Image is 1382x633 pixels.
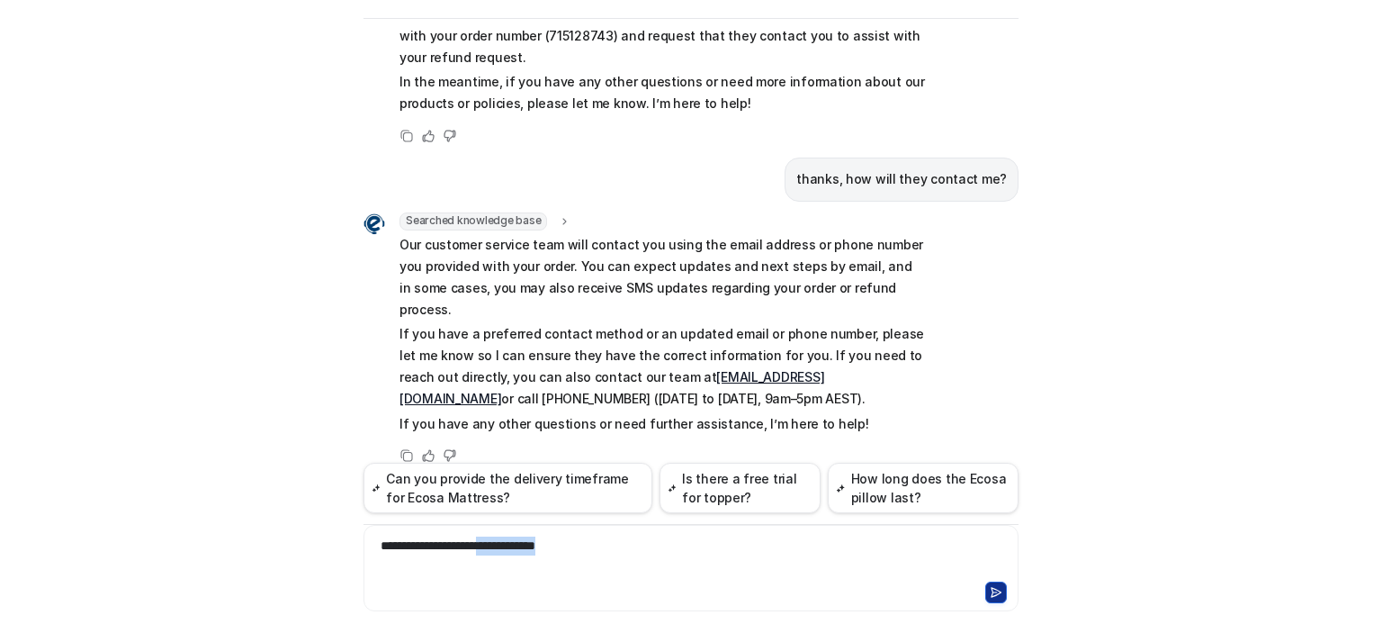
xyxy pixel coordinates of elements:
p: If you have a preferred contact method or an updated email or phone number, please let me know so... [399,323,926,410]
button: Is there a free trial for topper? [660,463,821,513]
p: In the meantime, if you have any other questions or need more information about our products or p... [399,71,926,114]
button: Can you provide the delivery timeframe for Ecosa Mattress? [363,463,652,513]
p: If you have any other questions or need further assistance, I’m here to help! [399,413,926,435]
img: Widget [363,213,385,235]
p: Our customer service team will contact you using the email address or phone number you provided w... [399,234,926,321]
p: thanks, how will they contact me? [796,168,1007,190]
span: Searched knowledge base [399,213,547,231]
button: How long does the Ecosa pillow last? [828,463,1019,513]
